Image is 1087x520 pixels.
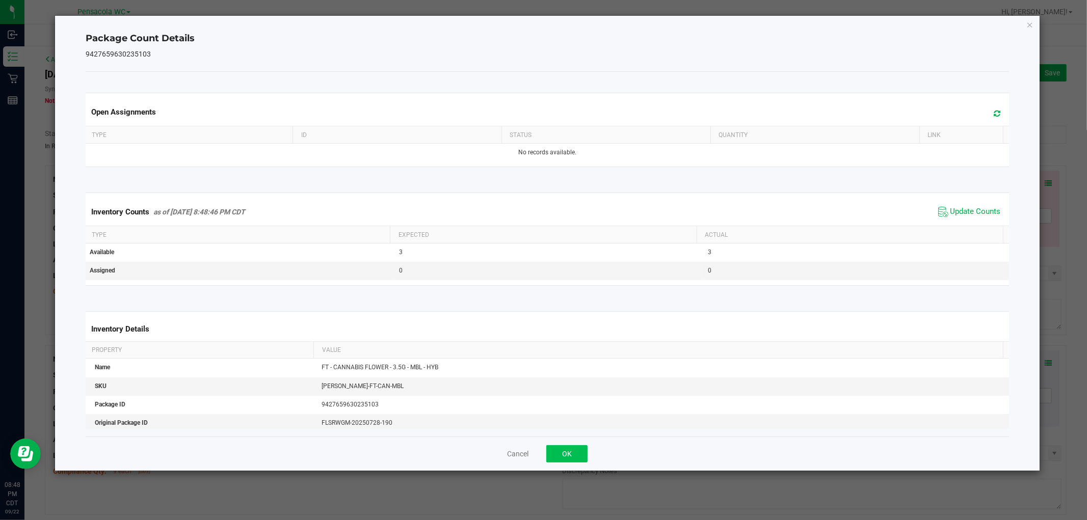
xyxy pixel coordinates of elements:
span: FLSRWGM-20250728-190 [322,419,392,426]
span: Type [92,231,107,238]
span: Assigned [90,267,115,274]
span: Quantity [719,131,748,139]
span: Link [927,131,941,139]
span: FT - CANNABIS FLOWER - 3.5G - MBL - HYB [322,364,438,371]
span: Package ID [95,401,125,408]
button: Close [1026,18,1033,31]
span: Property [92,346,122,353]
button: OK [546,445,588,462]
span: ID [301,131,307,139]
span: 0 [708,267,711,274]
h4: Package Count Details [86,32,1009,45]
td: No records available. [84,144,1011,161]
span: 9427659630235103 [322,401,379,408]
span: Status [510,131,532,139]
span: Update Counts [950,207,1001,217]
span: Available [90,249,114,256]
span: Inventory Counts [91,207,149,216]
span: SKU [95,382,107,390]
span: 3 [708,249,711,256]
iframe: Resource center [10,439,41,469]
h5: 9427659630235103 [86,50,1009,58]
span: [PERSON_NAME]-FT-CAN-MBL [322,382,404,390]
span: Expected [399,231,429,238]
span: Open Assignments [91,107,156,117]
span: Actual [705,231,728,238]
span: 0 [399,267,403,274]
span: as of [DATE] 8:48:46 PM CDT [153,208,245,216]
span: Type [92,131,107,139]
button: Cancel [507,449,528,459]
span: Original Package ID [95,419,148,426]
span: Value [322,346,341,353]
span: 3 [399,249,403,256]
span: Name [95,364,110,371]
span: Inventory Details [91,324,149,334]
